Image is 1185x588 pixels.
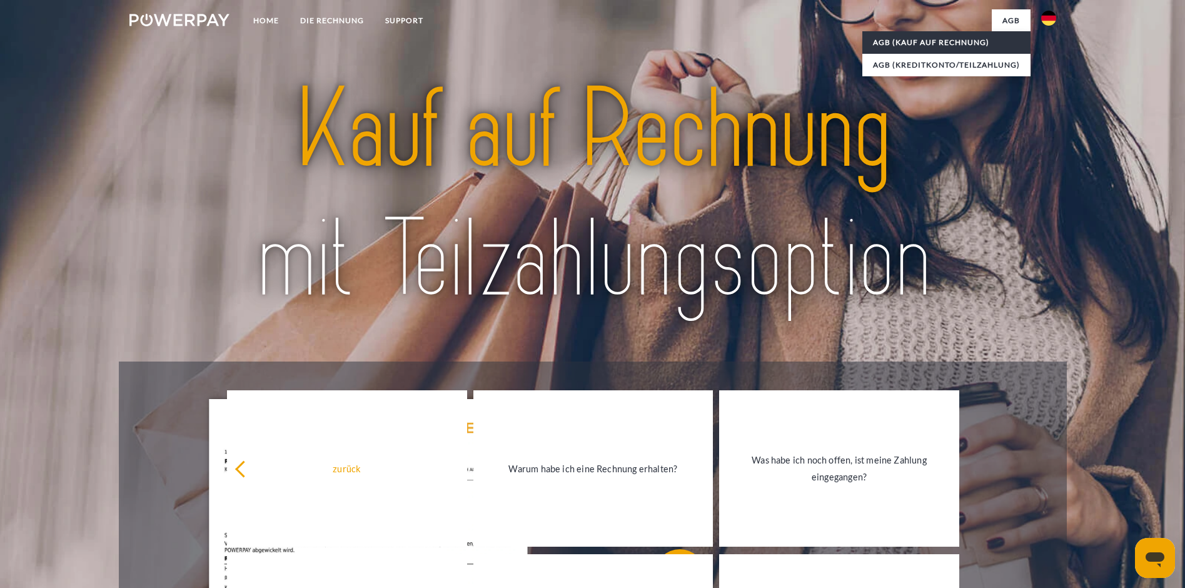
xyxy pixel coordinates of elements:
div: Warum habe ich eine Rechnung erhalten? [481,460,706,477]
a: AGB (Kauf auf Rechnung) [862,31,1031,54]
img: de [1041,11,1056,26]
a: Home [243,9,290,32]
img: title-powerpay_de.svg [175,59,1011,331]
a: SUPPORT [375,9,434,32]
a: Was habe ich noch offen, ist meine Zahlung eingegangen? [719,390,959,547]
div: Was habe ich noch offen, ist meine Zahlung eingegangen? [727,452,952,485]
div: zurück [234,460,460,477]
a: AGB (Kreditkonto/Teilzahlung) [862,54,1031,76]
a: DIE RECHNUNG [290,9,375,32]
img: logo-powerpay-white.svg [129,14,230,26]
a: agb [992,9,1031,32]
iframe: Schaltfläche zum Öffnen des Messaging-Fensters [1135,538,1175,578]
